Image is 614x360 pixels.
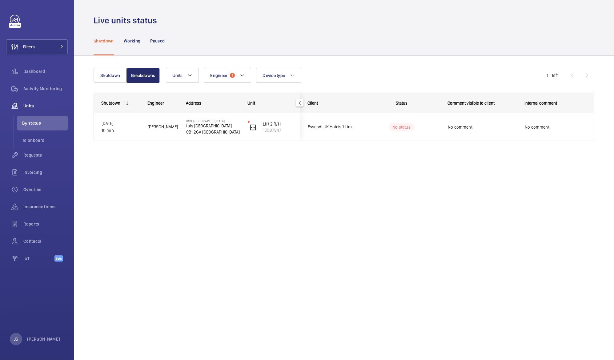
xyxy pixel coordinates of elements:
span: No comment [448,124,517,130]
button: Filters [6,39,68,54]
span: Device type [263,73,285,78]
span: Engineer [210,73,227,78]
p: 13597947 [263,127,292,133]
span: Contacts [23,238,68,244]
h1: Live units status [94,15,161,26]
span: Engineer [147,101,164,106]
p: Working [124,38,140,44]
img: elevator.svg [249,123,257,131]
span: By status [22,120,68,126]
p: [DATE] [102,120,140,127]
button: Engineer1 [204,68,251,83]
p: IBIS [GEOGRAPHIC_DATA] [186,119,240,123]
span: Dashboard [23,68,68,74]
p: [PERSON_NAME] [27,336,60,342]
p: Shutdown [94,38,114,44]
p: Paused [150,38,165,44]
span: Beta [54,255,63,262]
p: No status [392,124,411,130]
span: Client [307,101,318,106]
span: 1 - 1 1 [547,73,559,78]
span: Overtime [23,186,68,193]
span: Units [23,103,68,109]
span: Activity Monitoring [23,86,68,92]
span: 1 [230,73,235,78]
div: Shutdown [101,101,120,106]
span: Invoicing [23,169,68,175]
button: Breakdowns [126,68,160,83]
span: Comment visible to client [447,101,495,106]
span: Address [186,101,201,106]
span: [PERSON_NAME] [148,123,178,130]
span: Essendi UK Hotels 1 Limited [308,123,355,130]
p: CB1 2GA [GEOGRAPHIC_DATA] [186,129,240,135]
span: Status [396,101,407,106]
span: IoT [23,255,54,262]
span: of [553,73,557,78]
span: To onboard [22,137,68,143]
div: Unit [247,101,293,106]
p: JS [14,336,18,342]
p: Lift 2 R/H [263,121,292,127]
span: Insurance items [23,204,68,210]
span: Reports [23,221,68,227]
p: ibis [GEOGRAPHIC_DATA] [186,123,240,129]
span: Filters [23,44,35,50]
button: Device type [256,68,301,83]
p: 10 min [102,127,140,134]
button: Units [166,68,199,83]
span: No comment [525,124,586,130]
span: Units [172,73,183,78]
button: Shutdown [94,68,127,83]
span: Internal comment [524,101,557,106]
span: Requests [23,152,68,158]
